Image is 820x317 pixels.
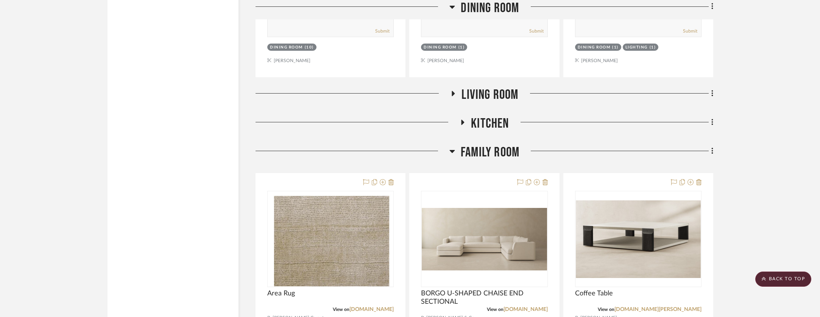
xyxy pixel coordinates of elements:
[461,144,519,161] span: Family Room
[614,307,702,312] a: [DOMAIN_NAME][PERSON_NAME]
[575,289,613,298] span: Coffee Table
[458,45,465,50] div: (1)
[576,200,701,278] img: Coffee Table
[612,45,619,50] div: (1)
[333,307,349,312] span: View on
[270,192,391,286] img: Area Rug
[375,28,390,34] button: Submit
[267,289,295,298] span: Area Rug
[424,45,457,50] div: Dining Room
[305,45,314,50] div: (10)
[650,45,656,50] div: (1)
[529,28,544,34] button: Submit
[598,307,614,312] span: View on
[422,208,547,270] img: BORGO U-SHAPED CHAISE END SECTIONAL
[625,45,648,50] div: Lighting
[270,45,303,50] div: Dining Room
[471,116,509,132] span: Kitchen
[349,307,394,312] a: [DOMAIN_NAME]
[461,87,518,103] span: Living Room
[755,272,811,287] scroll-to-top-button: BACK TO TOP
[504,307,548,312] a: [DOMAIN_NAME]
[487,307,504,312] span: View on
[683,28,697,34] button: Submit
[421,289,547,306] span: BORGO U-SHAPED CHAISE END SECTIONAL
[578,45,611,50] div: Dining Room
